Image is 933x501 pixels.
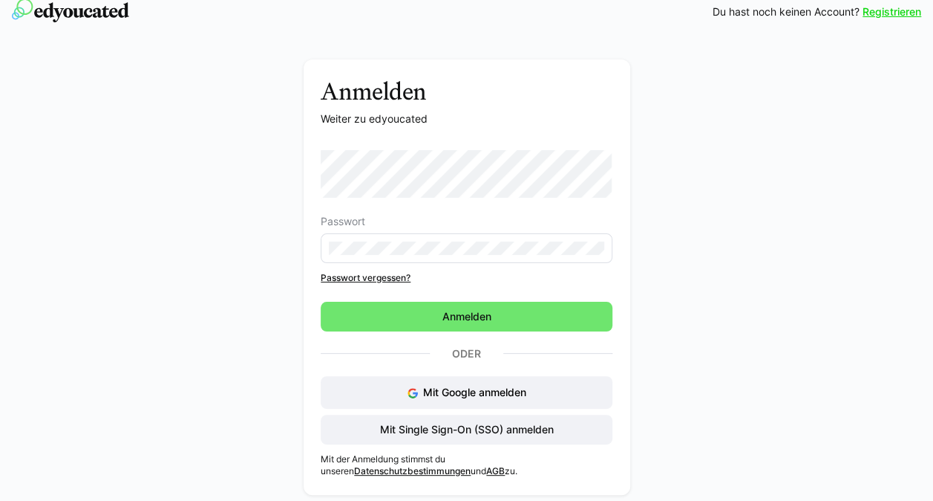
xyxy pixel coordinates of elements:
[321,376,612,409] button: Mit Google anmelden
[321,216,365,227] span: Passwort
[321,111,612,126] p: Weiter zu edyoucated
[713,4,860,19] span: Du hast noch keinen Account?
[486,465,505,476] a: AGB
[440,309,494,324] span: Anmelden
[423,386,526,398] span: Mit Google anmelden
[321,272,612,284] a: Passwort vergessen?
[354,465,471,476] a: Datenschutzbestimmungen
[321,302,612,332] button: Anmelden
[430,343,502,364] p: Oder
[321,77,612,106] h3: Anmelden
[862,4,921,19] a: Registrieren
[378,422,556,437] span: Mit Single Sign-On (SSO) anmelden
[321,415,612,445] button: Mit Single Sign-On (SSO) anmelden
[321,453,612,477] p: Mit der Anmeldung stimmst du unseren und zu.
